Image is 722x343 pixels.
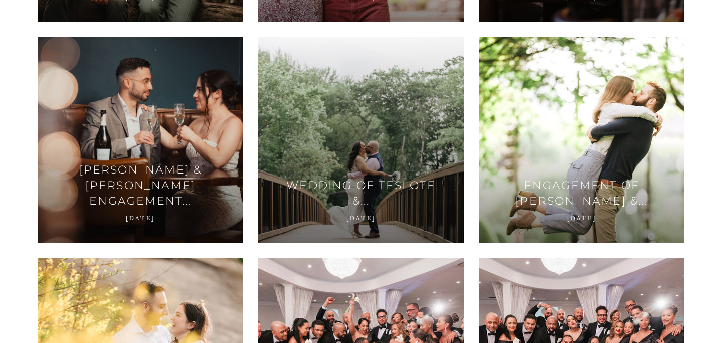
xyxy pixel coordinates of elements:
[58,162,223,209] h3: [PERSON_NAME] & [PERSON_NAME] Engagement...
[278,178,444,209] h3: Wedding of Teslote &...
[499,214,664,222] p: [DATE]
[38,37,243,243] a: [PERSON_NAME] & [PERSON_NAME] Engagement... [DATE]
[278,214,444,222] p: [DATE]
[58,214,223,222] p: [DATE]
[479,37,684,243] a: Engagement of [PERSON_NAME] &... [DATE]
[258,37,464,243] a: Wedding of Teslote &... [DATE]
[499,178,664,209] h3: Engagement of [PERSON_NAME] &...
